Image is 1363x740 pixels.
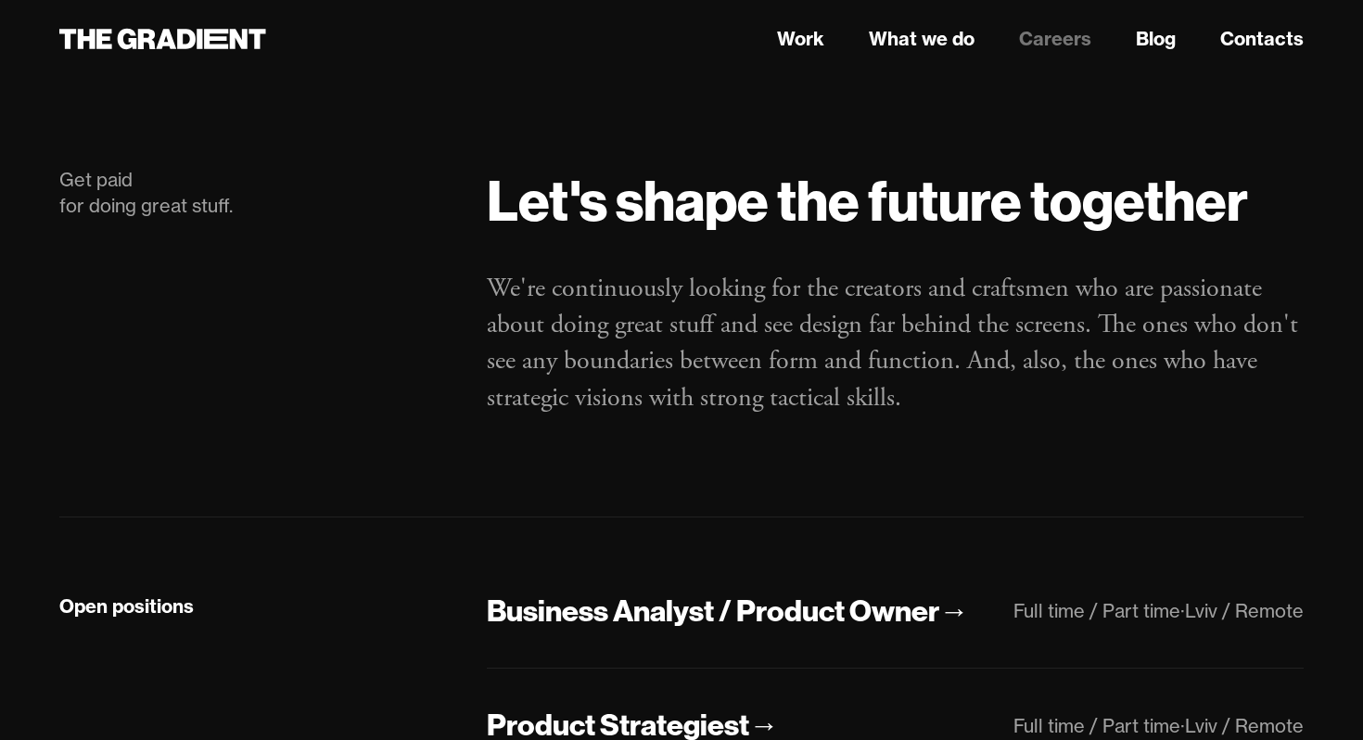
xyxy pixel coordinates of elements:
div: Lviv / Remote [1185,599,1304,622]
div: Full time / Part time [1013,599,1180,622]
div: · [1180,714,1185,737]
p: We're continuously looking for the creators and craftsmen who are passionate about doing great st... [487,271,1304,416]
strong: Open positions [59,594,194,618]
a: What we do [869,25,974,53]
strong: Let's shape the future together [487,165,1248,236]
a: Contacts [1220,25,1304,53]
a: Work [777,25,824,53]
a: Careers [1019,25,1091,53]
div: Lviv / Remote [1185,714,1304,737]
a: Business Analyst / Product Owner→ [487,592,969,632]
div: Get paid for doing great stuff. [59,167,450,219]
a: Blog [1136,25,1176,53]
div: Full time / Part time [1013,714,1180,737]
div: Business Analyst / Product Owner [487,592,939,631]
div: · [1180,599,1185,622]
div: → [939,592,969,631]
